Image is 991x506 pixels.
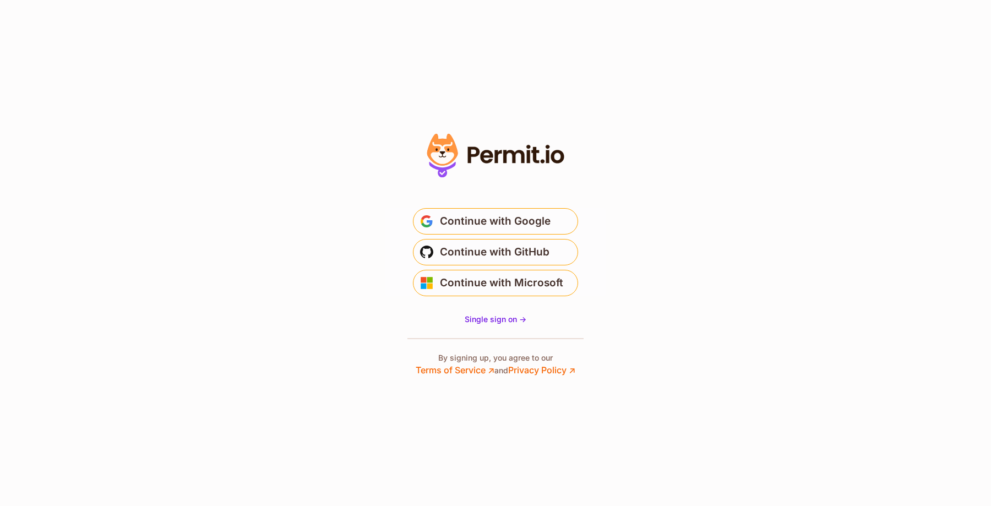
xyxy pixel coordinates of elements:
button: Continue with Microsoft [413,270,578,296]
p: By signing up, you agree to our and [416,352,575,377]
span: Continue with Microsoft [440,274,563,292]
span: Continue with GitHub [440,243,549,261]
a: Terms of Service ↗ [416,364,494,376]
span: Continue with Google [440,213,551,230]
span: Single sign on -> [465,314,526,324]
a: Privacy Policy ↗ [508,364,575,376]
button: Continue with GitHub [413,239,578,265]
button: Continue with Google [413,208,578,235]
a: Single sign on -> [465,314,526,325]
